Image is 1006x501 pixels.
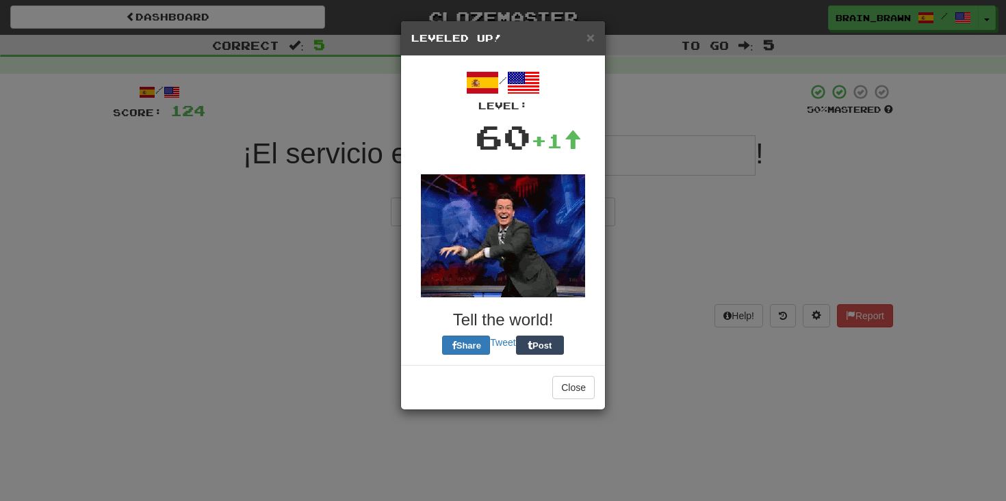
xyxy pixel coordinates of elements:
[421,174,585,297] img: colbert-d8d93119554e3a11f2fb50df59d9335a45bab299cf88b0a944f8a324a1865a88.gif
[490,337,515,348] a: Tweet
[531,127,582,154] div: +1
[552,376,595,399] button: Close
[442,336,490,355] button: Share
[411,31,595,45] h5: Leveled Up!
[475,113,531,161] div: 60
[586,29,595,45] span: ×
[586,30,595,44] button: Close
[411,99,595,113] div: Level:
[411,311,595,329] h3: Tell the world!
[411,66,595,113] div: /
[516,336,564,355] button: Post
